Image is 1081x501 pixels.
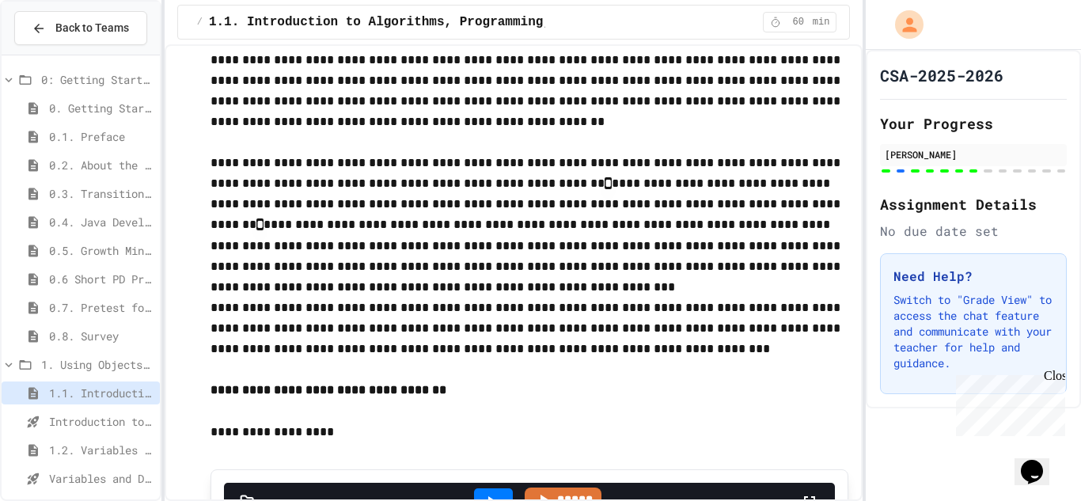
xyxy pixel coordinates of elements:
[1015,438,1065,485] iframe: chat widget
[49,442,154,458] span: 1.2. Variables and Data Types
[49,413,154,430] span: Introduction to Algorithms, Programming, and Compilers
[49,470,154,487] span: Variables and Data Types - Quiz
[41,71,154,88] span: 0: Getting Started
[880,193,1067,215] h2: Assignment Details
[49,185,154,202] span: 0.3. Transitioning from AP CSP to AP CSA
[197,16,203,28] span: /
[813,16,830,28] span: min
[49,299,154,316] span: 0.7. Pretest for the AP CSA Exam
[41,356,154,373] span: 1. Using Objects and Methods
[6,6,109,101] div: Chat with us now!Close
[880,64,1003,86] h1: CSA-2025-2026
[49,128,154,145] span: 0.1. Preface
[893,267,1053,286] h3: Need Help?
[950,369,1065,436] iframe: chat widget
[49,328,154,344] span: 0.8. Survey
[49,214,154,230] span: 0.4. Java Development Environments
[49,100,154,116] span: 0. Getting Started
[893,292,1053,371] p: Switch to "Grade View" to access the chat feature and communicate with your teacher for help and ...
[55,20,129,36] span: Back to Teams
[880,112,1067,135] h2: Your Progress
[14,11,147,45] button: Back to Teams
[786,16,811,28] span: 60
[49,242,154,259] span: 0.5. Growth Mindset and Pair Programming
[49,157,154,173] span: 0.2. About the AP CSA Exam
[880,222,1067,241] div: No due date set
[49,271,154,287] span: 0.6 Short PD Pretest
[885,147,1062,161] div: [PERSON_NAME]
[878,6,927,43] div: My Account
[49,385,154,401] span: 1.1. Introduction to Algorithms, Programming, and Compilers
[209,13,658,32] span: 1.1. Introduction to Algorithms, Programming, and Compilers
